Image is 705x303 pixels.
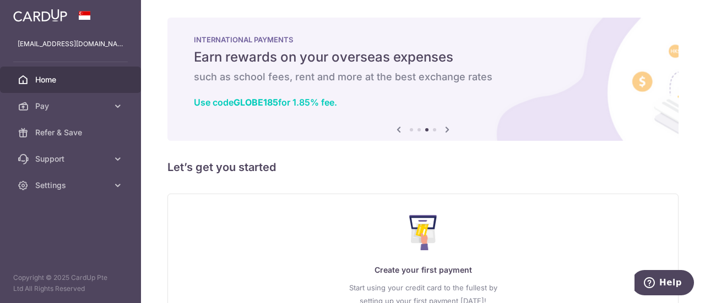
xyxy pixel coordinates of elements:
[194,35,652,44] p: INTERNATIONAL PAYMENTS
[194,48,652,66] h5: Earn rewards on your overseas expenses
[194,70,652,84] h6: such as school fees, rent and more at the best exchange rates
[35,74,108,85] span: Home
[35,153,108,164] span: Support
[35,127,108,138] span: Refer & Save
[190,263,656,277] p: Create your first payment
[234,97,278,108] b: GLOBE185
[167,158,679,176] h5: Let’s get you started
[167,18,679,141] img: International Payment Banner
[18,38,123,49] p: [EMAIL_ADDRESS][DOMAIN_NAME]
[409,215,437,250] img: Make Payment
[194,97,337,108] a: Use codeGLOBE185for 1.85% fee.
[634,270,694,298] iframe: Opens a widget where you can find more information
[35,101,108,112] span: Pay
[13,9,67,22] img: CardUp
[35,180,108,191] span: Settings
